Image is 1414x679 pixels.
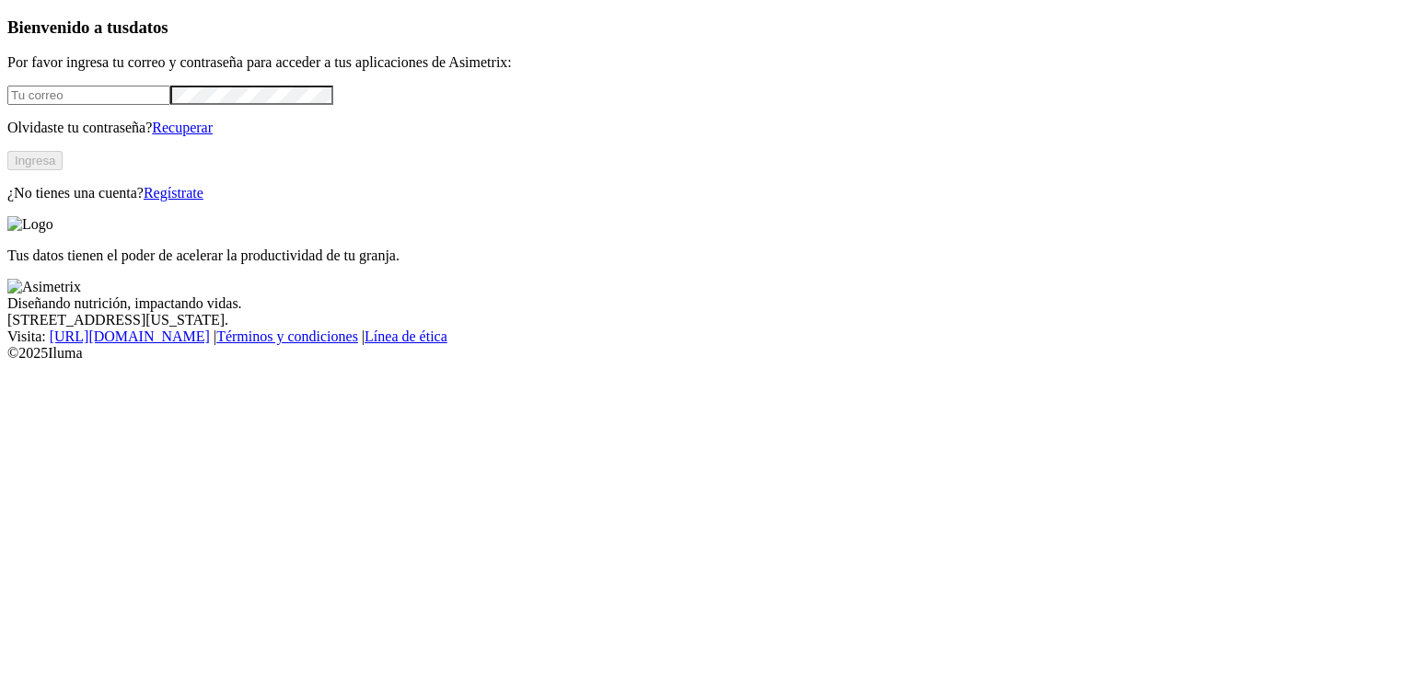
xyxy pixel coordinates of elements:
[7,312,1407,328] div: [STREET_ADDRESS][US_STATE].
[129,17,168,37] span: datos
[7,86,170,105] input: Tu correo
[7,185,1407,201] p: ¿No tienes una cuenta?
[7,328,1407,345] div: Visita : | |
[144,185,203,201] a: Regístrate
[152,120,213,135] a: Recuperar
[7,120,1407,136] p: Olvidaste tu contraseña?
[7,151,63,170] button: Ingresa
[365,328,447,344] a: Línea de ética
[50,328,210,344] a: [URL][DOMAIN_NAME]
[7,54,1407,71] p: Por favor ingresa tu correo y contraseña para acceder a tus aplicaciones de Asimetrix:
[7,345,1407,362] div: © 2025 Iluma
[7,279,81,295] img: Asimetrix
[7,17,1407,38] h3: Bienvenido a tus
[216,328,358,344] a: Términos y condiciones
[7,247,1407,264] p: Tus datos tienen el poder de acelerar la productividad de tu granja.
[7,216,53,233] img: Logo
[7,295,1407,312] div: Diseñando nutrición, impactando vidas.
